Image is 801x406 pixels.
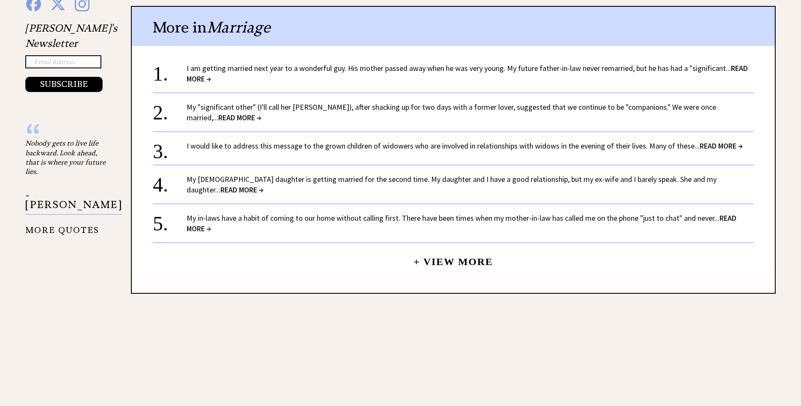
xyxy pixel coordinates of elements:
[187,63,748,84] span: READ MORE →
[25,138,110,176] div: Nobody gets to live life backward. Look ahead, that is where your future lies.
[25,130,110,138] div: “
[187,141,743,151] a: I would like to address this message to the grown children of widowers who are involved in relati...
[207,18,270,37] span: Marriage
[700,141,743,151] span: READ MORE →
[413,249,493,267] a: + View More
[25,191,122,215] p: - [PERSON_NAME]
[25,77,103,92] button: SUBSCRIBE
[220,185,263,195] span: READ MORE →
[25,219,99,235] a: MORE QUOTES
[153,213,187,228] div: 5.
[218,113,261,122] span: READ MORE →
[187,213,736,233] span: READ MORE →
[25,21,117,92] div: [PERSON_NAME]'s Newsletter
[187,174,717,195] a: My [DEMOGRAPHIC_DATA] daughter is getting married for the second time. My daughter and I have a g...
[25,55,101,69] input: Email Address
[153,63,187,78] div: 1.
[132,7,775,46] div: More in
[153,174,187,189] div: 4.
[187,213,736,233] a: My in-laws have a habit of coming to our home without calling first. There have been times when m...
[187,102,716,122] a: My "significant other" (I'll call her [PERSON_NAME]), after shacking up for two days with a forme...
[187,63,748,84] a: I am getting married next year to a wonderful guy. His mother passed away when he was very young....
[153,141,187,156] div: 3.
[153,102,187,117] div: 2.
